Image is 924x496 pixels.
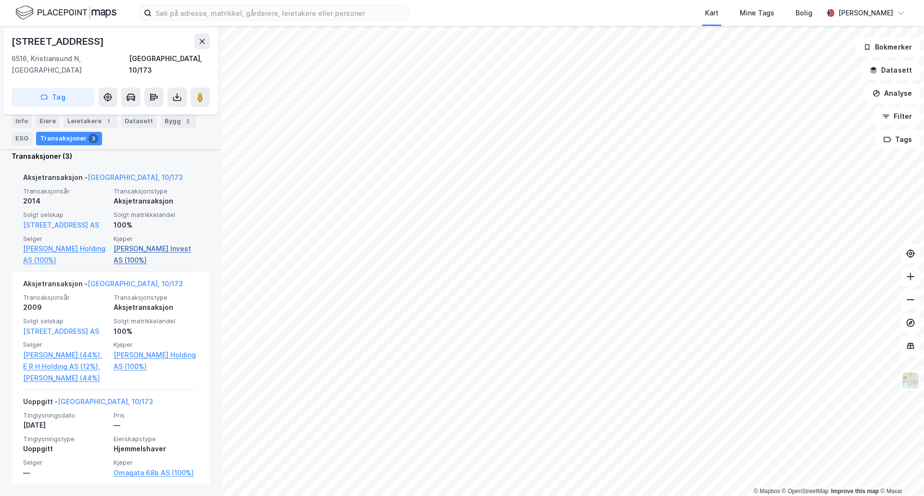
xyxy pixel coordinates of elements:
iframe: Chat Widget [876,450,924,496]
a: [STREET_ADDRESS] AS [23,221,99,229]
span: Solgt matrikkelandel [114,317,198,325]
span: Transaksjonsår [23,293,108,302]
div: [GEOGRAPHIC_DATA], 10/173 [129,53,210,76]
div: 2009 [23,302,108,313]
a: Improve this map [831,488,879,495]
div: Aksjetransaksjon [114,195,198,207]
div: Transaksjoner [36,132,102,145]
span: Kjøper [114,458,198,467]
div: 100% [114,219,198,231]
a: [GEOGRAPHIC_DATA], 10/173 [58,397,153,406]
span: Selger [23,341,108,349]
span: Tinglysningsdato [23,411,108,420]
button: Analyse [864,84,920,103]
span: Tinglysningstype [23,435,108,443]
a: E R H Holding AS (12%), [23,361,108,372]
a: Omagata 68b AS (100%) [114,467,198,479]
div: — [23,467,108,479]
span: Selger [23,458,108,467]
div: 3 [89,134,98,143]
button: Bokmerker [855,38,920,57]
a: Mapbox [754,488,780,495]
div: [DATE] [23,420,108,431]
div: Transaksjoner (3) [12,151,210,162]
button: Tags [875,130,920,149]
div: 100% [114,326,198,337]
span: Solgt selskap [23,211,108,219]
a: [STREET_ADDRESS] AS [23,327,99,335]
div: Datasett [121,114,157,128]
a: [PERSON_NAME] (44%), [23,349,108,361]
a: [PERSON_NAME] (44%) [23,372,108,384]
a: [GEOGRAPHIC_DATA], 10/173 [88,280,183,288]
a: [PERSON_NAME] Holding AS (100%) [114,349,198,372]
div: Aksjetransaksjon - [23,278,183,293]
div: Hjemmelshaver [114,443,198,455]
span: Kjøper [114,235,198,243]
div: Bolig [796,7,812,19]
img: logo.f888ab2527a4732fd821a326f86c7f29.svg [15,4,116,21]
button: Datasett [861,61,920,80]
div: Eiere [36,114,60,128]
div: — [114,420,198,431]
span: Transaksjonsår [23,187,108,195]
div: [STREET_ADDRESS] [12,34,106,49]
input: Søk på adresse, matrikkel, gårdeiere, leietakere eller personer [152,6,409,20]
button: Tag [12,88,94,107]
span: Eierskapstype [114,435,198,443]
a: [PERSON_NAME] Invest AS (100%) [114,243,198,266]
div: Uoppgitt - [23,396,153,411]
span: Transaksjonstype [114,187,198,195]
a: [PERSON_NAME] Holding AS (100%) [23,243,108,266]
div: Info [12,114,32,128]
span: Solgt matrikkelandel [114,211,198,219]
div: Bygg [161,114,196,128]
span: Solgt selskap [23,317,108,325]
button: Filter [874,107,920,126]
div: [PERSON_NAME] [838,7,893,19]
div: Uoppgitt [23,443,108,455]
div: Aksjetransaksjon - [23,172,183,187]
div: ESG [12,132,32,145]
span: Kjøper [114,341,198,349]
a: [GEOGRAPHIC_DATA], 10/173 [88,173,183,181]
div: 2 [183,116,192,126]
div: 2014 [23,195,108,207]
div: Kontrollprogram for chat [876,450,924,496]
div: 6516, Kristiansund N, [GEOGRAPHIC_DATA] [12,53,129,76]
span: Pris [114,411,198,420]
img: Z [901,371,920,390]
a: OpenStreetMap [782,488,829,495]
div: Leietakere [64,114,117,128]
div: Mine Tags [740,7,774,19]
span: Transaksjonstype [114,293,198,302]
div: Kart [705,7,719,19]
span: Selger [23,235,108,243]
div: 1 [103,116,113,126]
div: Aksjetransaksjon [114,302,198,313]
